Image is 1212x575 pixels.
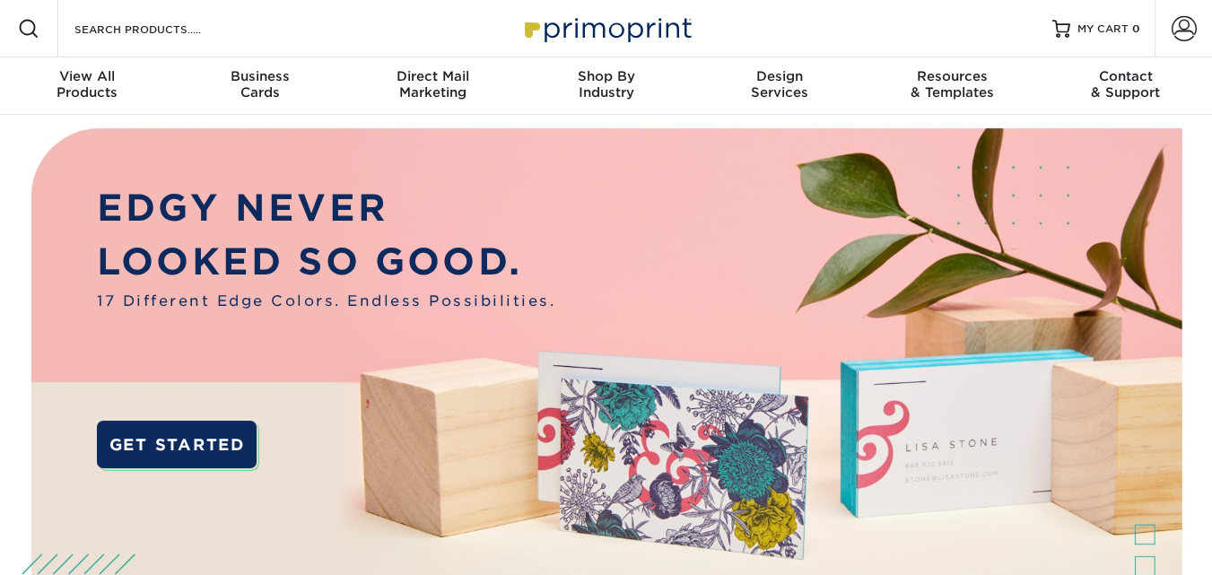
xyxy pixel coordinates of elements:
span: Resources [866,68,1039,84]
p: EDGY NEVER [97,181,555,236]
span: MY CART [1077,22,1129,37]
a: Shop ByIndustry [519,57,693,115]
img: Primoprint [517,9,696,48]
input: SEARCH PRODUCTS..... [73,18,248,39]
a: Contact& Support [1039,57,1212,115]
div: Marketing [346,68,519,100]
div: Cards [173,68,346,100]
a: BusinessCards [173,57,346,115]
div: & Templates [866,68,1039,100]
a: Direct MailMarketing [346,57,519,115]
span: Business [173,68,346,84]
div: Services [693,68,866,100]
a: DesignServices [693,57,866,115]
a: GET STARTED [97,421,257,468]
span: Design [693,68,866,84]
a: Resources& Templates [866,57,1039,115]
div: Industry [519,68,693,100]
span: Shop By [519,68,693,84]
span: 0 [1132,22,1140,35]
span: 17 Different Edge Colors. Endless Possibilities. [97,290,555,311]
div: & Support [1039,68,1212,100]
span: Direct Mail [346,68,519,84]
p: LOOKED SO GOOD. [97,235,555,290]
span: Contact [1039,68,1212,84]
